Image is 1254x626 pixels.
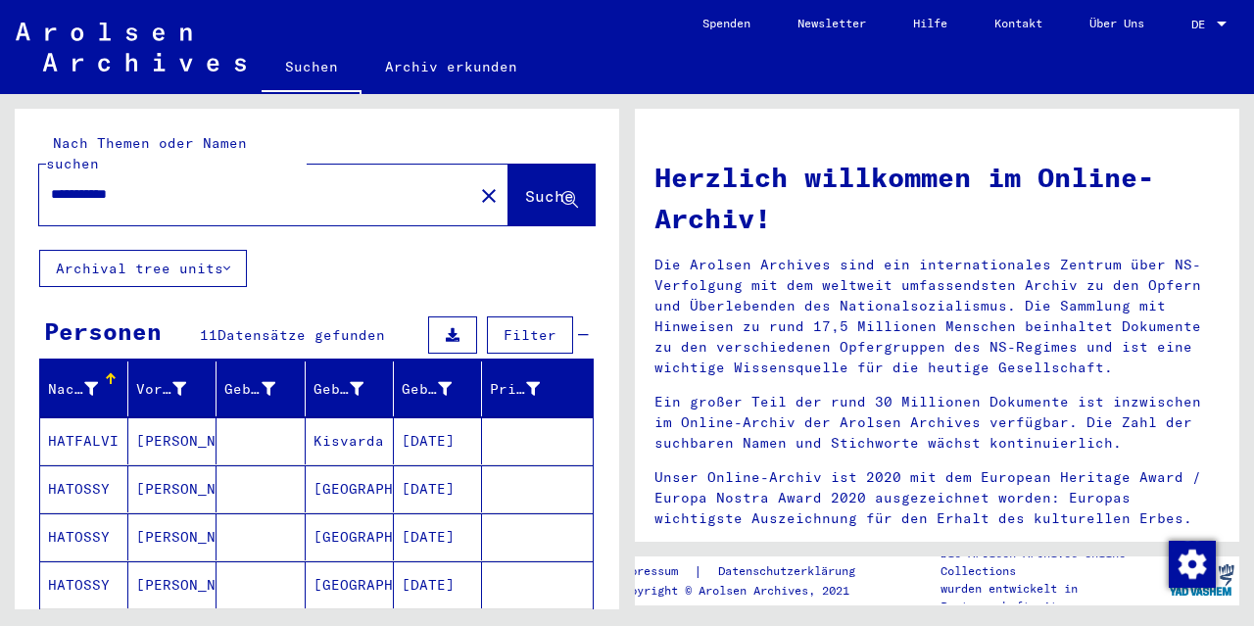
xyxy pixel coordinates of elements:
p: Ein großer Teil der rund 30 Millionen Dokumente ist inzwischen im Online-Archiv der Arolsen Archi... [654,392,1220,454]
mat-cell: [DATE] [394,513,482,560]
a: Impressum [616,561,694,582]
div: Geburt‏ [313,379,363,400]
mat-cell: [DATE] [394,417,482,464]
a: Datenschutzerklärung [702,561,879,582]
mat-header-cell: Geburtsname [217,361,305,416]
button: Suche [508,165,595,225]
mat-cell: [GEOGRAPHIC_DATA] [306,465,394,512]
mat-cell: Kisvarda [306,417,394,464]
span: Filter [504,326,556,344]
div: Geburtsdatum [402,379,452,400]
p: Die Arolsen Archives Online-Collections [940,545,1164,580]
mat-cell: [DATE] [394,465,482,512]
div: Prisoner # [490,373,569,405]
mat-header-cell: Nachname [40,361,128,416]
a: Suchen [262,43,362,94]
mat-cell: [DATE] [394,561,482,608]
div: Geburt‏ [313,373,393,405]
img: Arolsen_neg.svg [16,23,246,72]
img: Zustimmung ändern [1169,541,1216,588]
span: Suche [525,186,574,206]
mat-cell: HATOSSY [40,513,128,560]
mat-cell: HATOSSY [40,465,128,512]
button: Clear [469,175,508,215]
mat-cell: HATOSSY [40,561,128,608]
div: Prisoner # [490,379,540,400]
div: Geburtsdatum [402,373,481,405]
p: Unser Online-Archiv ist 2020 mit dem European Heritage Award / Europa Nostra Award 2020 ausgezeic... [654,467,1220,529]
p: Die Arolsen Archives sind ein internationales Zentrum über NS-Verfolgung mit dem weltweit umfasse... [654,255,1220,378]
mat-icon: close [477,184,501,208]
span: 11 [200,326,217,344]
mat-cell: [PERSON_NAME] [128,561,217,608]
mat-cell: HATFALVI [40,417,128,464]
div: Geburtsname [224,379,274,400]
span: Datensätze gefunden [217,326,385,344]
mat-header-cell: Vorname [128,361,217,416]
div: | [616,561,879,582]
mat-cell: [PERSON_NAME] [128,465,217,512]
img: yv_logo.png [1165,555,1238,604]
div: Vorname [136,379,186,400]
mat-header-cell: Geburtsdatum [394,361,482,416]
mat-cell: [PERSON_NAME] [128,513,217,560]
button: Filter [487,316,573,354]
mat-header-cell: Geburt‏ [306,361,394,416]
mat-header-cell: Prisoner # [482,361,593,416]
h1: Herzlich willkommen im Online-Archiv! [654,157,1220,239]
mat-cell: [GEOGRAPHIC_DATA] [306,561,394,608]
p: wurden entwickelt in Partnerschaft mit [940,580,1164,615]
span: DE [1191,18,1213,31]
div: Vorname [136,373,216,405]
div: Nachname [48,379,98,400]
a: Archiv erkunden [362,43,541,90]
div: Nachname [48,373,127,405]
mat-label: Nach Themen oder Namen suchen [46,134,247,172]
p: Copyright © Arolsen Archives, 2021 [616,582,879,600]
mat-cell: [GEOGRAPHIC_DATA] [306,513,394,560]
div: Zustimmung ändern [1168,540,1215,587]
div: Personen [44,313,162,349]
div: Geburtsname [224,373,304,405]
button: Archival tree units [39,250,247,287]
mat-cell: [PERSON_NAME] [128,417,217,464]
